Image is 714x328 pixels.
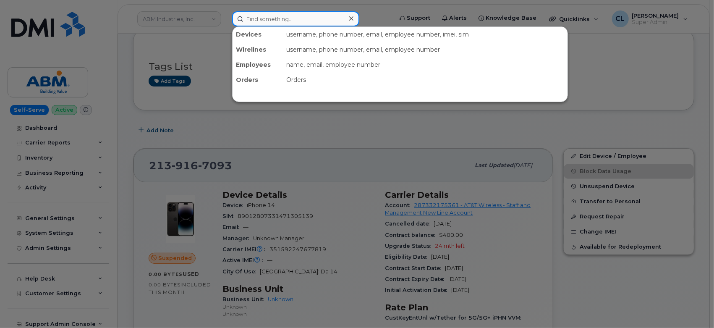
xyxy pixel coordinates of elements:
div: Devices [233,27,283,42]
div: Orders [283,72,568,87]
div: username, phone number, email, employee number [283,42,568,57]
div: Wirelines [233,42,283,57]
div: username, phone number, email, employee number, imei, sim [283,27,568,42]
div: name, email, employee number [283,57,568,72]
input: Find something... [232,11,359,26]
div: Orders [233,72,283,87]
div: Employees [233,57,283,72]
